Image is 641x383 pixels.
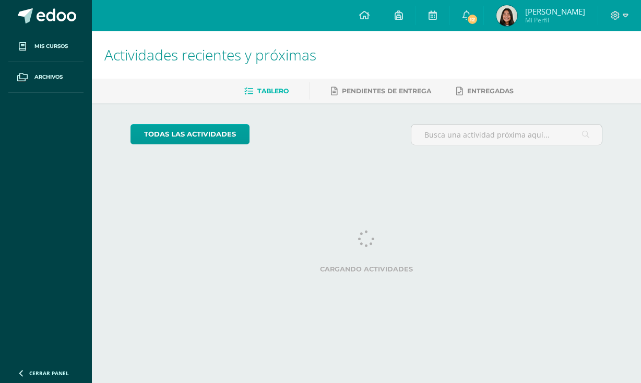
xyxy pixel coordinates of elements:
a: Entregadas [456,83,514,100]
a: Pendientes de entrega [331,83,431,100]
span: Actividades recientes y próximas [104,45,316,65]
span: Archivos [34,73,63,81]
span: Mi Perfil [525,16,585,24]
a: Tablero [244,83,289,100]
span: 12 [467,14,478,25]
label: Cargando actividades [130,265,603,273]
span: Entregadas [467,87,514,95]
a: todas las Actividades [130,124,250,144]
img: 81f67849df8a724b0181ebd0338a31b1.png [496,5,517,26]
a: Mis cursos [8,31,84,62]
span: Pendientes de entrega [342,87,431,95]
span: Mis cursos [34,42,68,51]
input: Busca una actividad próxima aquí... [411,125,602,145]
span: Cerrar panel [29,369,69,377]
span: Tablero [257,87,289,95]
span: [PERSON_NAME] [525,6,585,17]
a: Archivos [8,62,84,93]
